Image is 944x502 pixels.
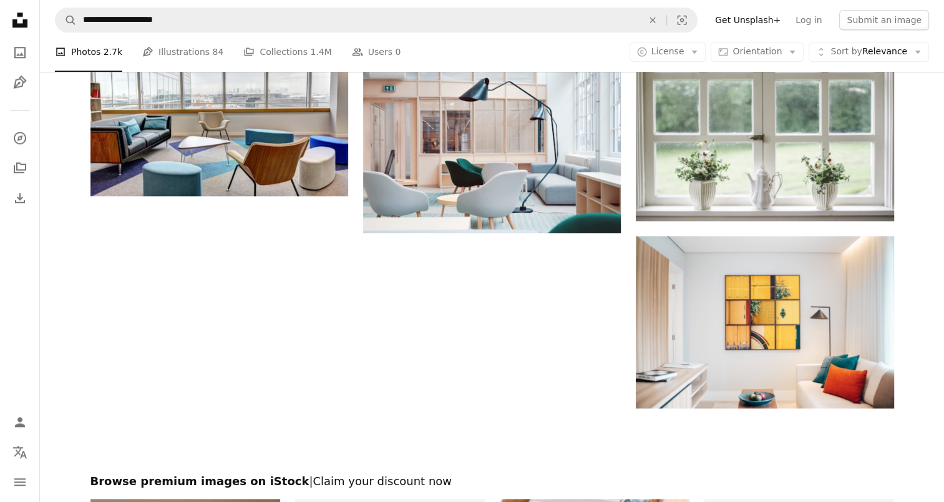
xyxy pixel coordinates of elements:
[55,7,698,32] form: Find visuals sitewide
[639,8,666,32] button: Clear
[651,47,684,57] span: License
[56,8,77,32] button: Search Unsplash
[363,61,621,232] img: black floor lamp on living room sofa
[243,32,331,72] a: Collections 1.4M
[7,410,32,435] a: Log in / Sign up
[90,104,348,116] a: ottomans and chairs inside the room
[839,10,929,30] button: Submit an image
[395,46,401,59] span: 0
[7,155,32,180] a: Collections
[7,185,32,210] a: Download History
[636,317,893,328] a: white sofa with throw pillows
[708,10,788,30] a: Get Unsplash+
[667,8,697,32] button: Visual search
[7,40,32,65] a: Photos
[7,125,32,150] a: Explore
[830,47,862,57] span: Sort by
[732,47,782,57] span: Orientation
[7,470,32,495] button: Menu
[711,42,804,62] button: Orientation
[213,46,224,59] span: 84
[90,474,894,489] h2: Browse premium images on iStock
[310,46,331,59] span: 1.4M
[630,42,706,62] button: License
[809,42,929,62] button: Sort byRelevance
[142,32,223,72] a: Illustrations 84
[636,133,893,144] a: white teapot and tow flower vases on windowpane
[636,236,893,408] img: white sofa with throw pillows
[363,140,621,152] a: black floor lamp on living room sofa
[90,24,348,196] img: ottomans and chairs inside the room
[7,70,32,95] a: Illustrations
[788,10,829,30] a: Log in
[352,32,401,72] a: Users 0
[309,475,452,488] span: | Claim your discount now
[830,46,907,59] span: Relevance
[7,440,32,465] button: Language
[7,7,32,35] a: Home — Unsplash
[636,56,893,221] img: white teapot and tow flower vases on windowpane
